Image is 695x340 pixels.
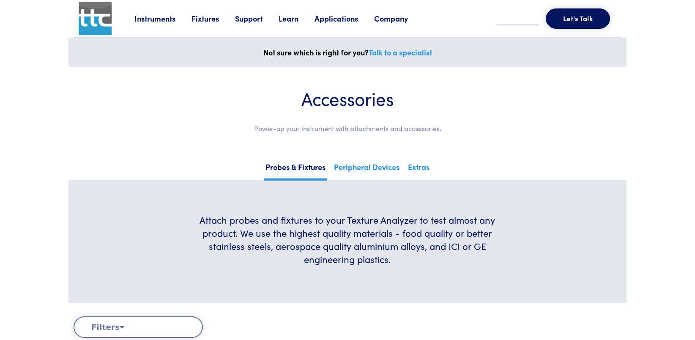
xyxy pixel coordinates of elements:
[74,316,203,338] button: Filters
[369,47,432,58] a: Talk to a specialist
[94,123,601,134] p: Power-up your instrument with attachments and accessories.
[315,13,374,24] a: Applications
[264,160,327,181] a: Probes & Fixtures
[189,214,506,266] h6: Attach probes and fixtures to your Texture Analyzer to test almost any product. We use the highes...
[74,46,621,59] p: Not sure which is right for you?
[279,13,315,24] a: Learn
[94,87,601,110] h1: Accessories
[546,8,610,29] button: Let's Talk
[235,13,279,24] a: Support
[332,160,401,178] a: Peripheral Devices
[374,13,424,24] a: Company
[134,13,192,24] a: Instruments
[192,13,235,24] a: Fixtures
[406,160,431,178] a: Extras
[79,2,112,35] img: ttc_logo_1x1_v1.0.png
